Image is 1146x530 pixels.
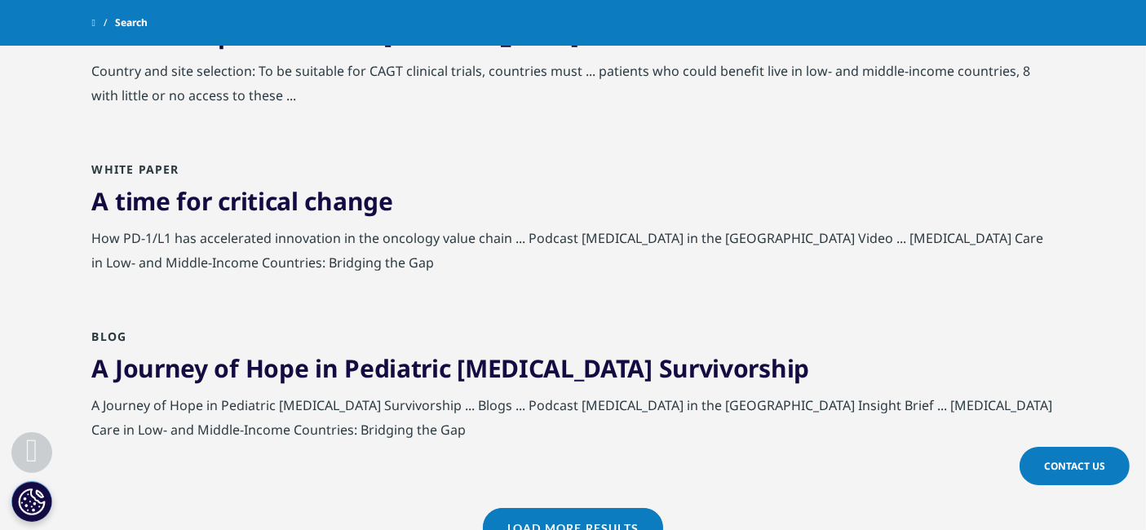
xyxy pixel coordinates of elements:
[1020,447,1130,485] a: Contact Us
[92,226,1055,283] div: How PD-1/L1 has accelerated innovation in the oncology value chain ... Podcast [MEDICAL_DATA] in ...
[92,393,1055,450] div: A Journey of Hope in Pediatric [MEDICAL_DATA] Survivorship ... Blogs ... Podcast [MEDICAL_DATA] i...
[1044,459,1105,473] span: Contact Us
[92,184,393,218] a: A time for critical change
[11,481,52,522] button: Cookies Settings
[92,161,179,177] span: White Paper
[92,329,127,344] span: Blog
[92,59,1055,116] div: Country and site selection: To be suitable for CAGT clinical trials, countries must ... patients ...
[115,8,148,38] span: Search
[92,351,810,385] a: A Journey of Hope in Pediatric [MEDICAL_DATA] Survivorship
